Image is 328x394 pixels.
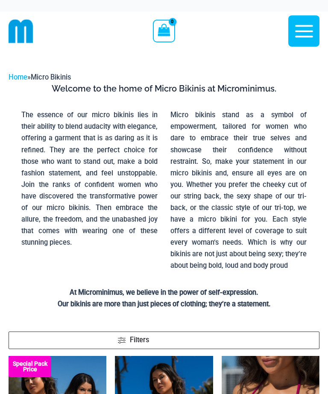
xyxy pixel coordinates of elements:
strong: Our bikinis are more than just pieces of clothing; they’re a statement. [58,300,271,308]
span: » [9,73,71,81]
a: View Shopping Cart, empty [153,20,175,42]
a: Filters [9,332,319,349]
p: Micro bikinis stand as a symbol of empowerment, tailored for women who dare to embrace their true... [170,109,307,271]
h3: Welcome to the home of Micro Bikinis at Microminimus. [15,83,313,94]
span: Micro Bikinis [31,73,71,81]
img: cropped mm emblem [9,19,33,44]
strong: At Microminimus, we believe in the power of self-expression. [70,288,258,296]
a: Home [9,73,27,81]
p: The essence of our micro bikinis lies in their ability to blend audacity with elegance, offering ... [21,109,158,248]
b: Special Pack Price [9,361,51,372]
span: Filters [130,335,149,346]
